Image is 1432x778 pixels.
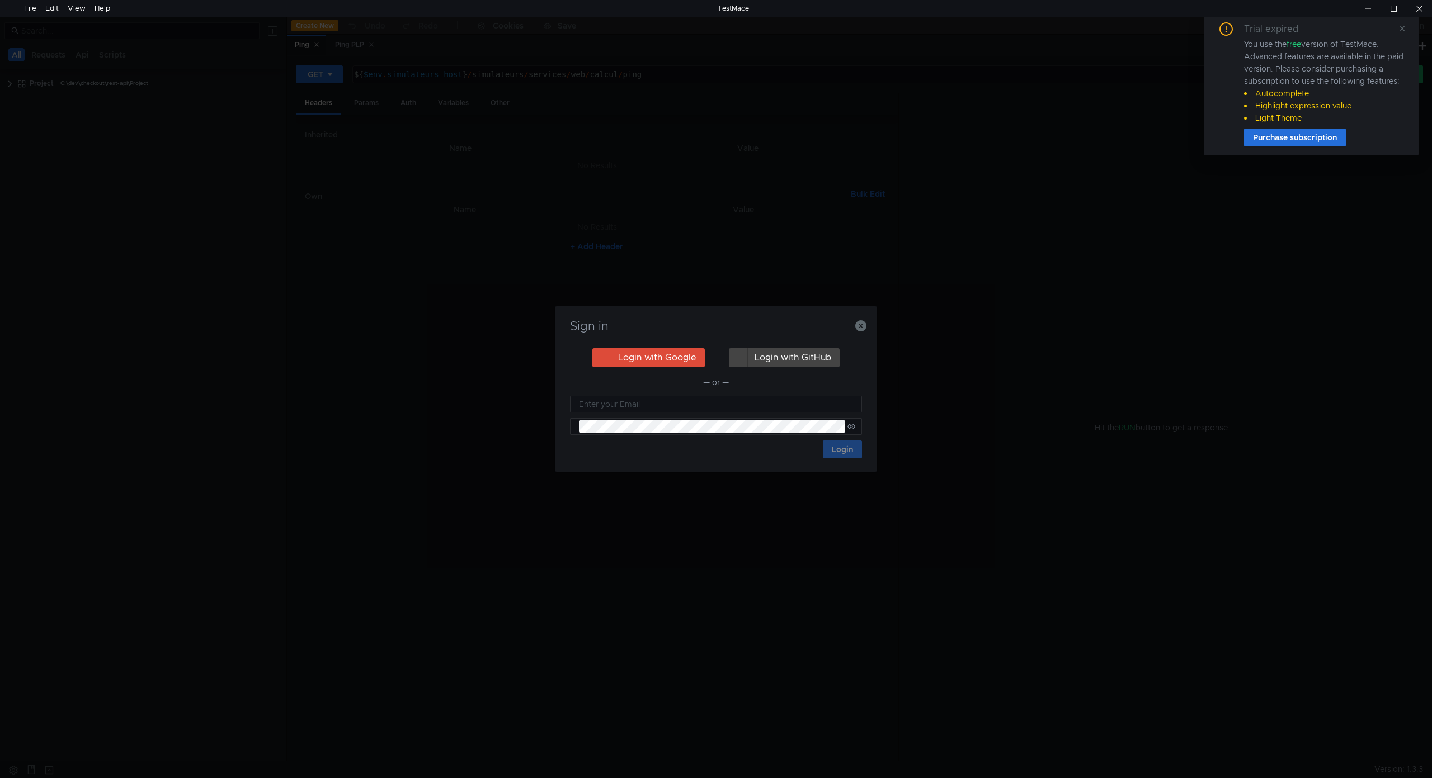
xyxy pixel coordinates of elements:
li: Highlight expression value [1244,99,1405,112]
div: — or — [570,376,862,389]
h3: Sign in [568,320,864,333]
button: Purchase subscription [1244,129,1346,146]
li: Autocomplete [1244,87,1405,99]
button: Login with Google [592,348,705,367]
button: Login with GitHub [729,348,840,367]
div: You use the version of TestMace. Advanced features are available in the paid version. Please cons... [1244,38,1405,124]
li: Light Theme [1244,112,1405,124]
input: Enter your Email [579,398,855,410]
span: free [1287,39,1301,49]
div: Trial expired [1244,22,1312,36]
